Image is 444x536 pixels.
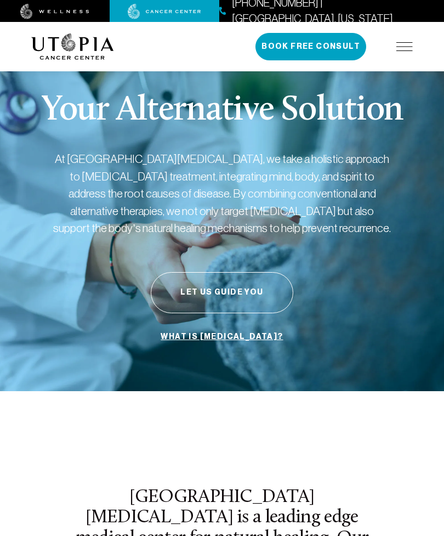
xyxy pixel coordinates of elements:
img: logo [31,33,114,60]
img: icon-hamburger [396,42,413,51]
a: What is [MEDICAL_DATA]? [158,326,286,347]
button: Book Free Consult [255,33,366,60]
img: cancer center [128,4,201,19]
p: At [GEOGRAPHIC_DATA][MEDICAL_DATA], we take a holistic approach to [MEDICAL_DATA] treatment, inte... [52,150,392,237]
p: Your Alternative Solution [41,93,403,128]
img: wellness [20,4,89,19]
button: Let Us Guide You [151,272,293,313]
